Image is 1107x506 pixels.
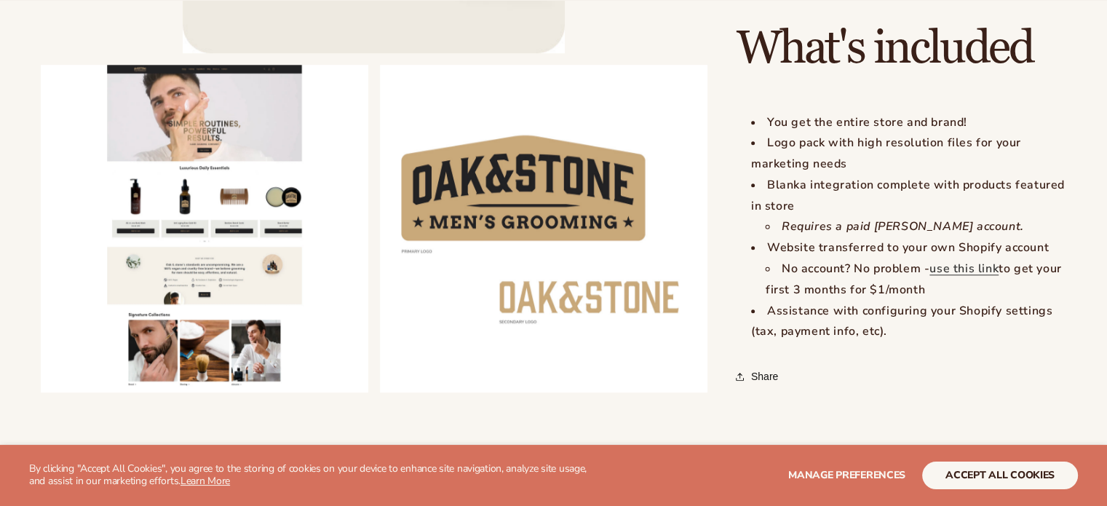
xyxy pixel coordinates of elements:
[922,462,1078,489] button: accept all cookies
[180,474,230,488] a: Learn More
[751,237,1066,300] li: Website transferred to your own Shopify account
[751,133,1066,175] li: Logo pack with high resolution files for your marketing needs
[751,301,1066,343] li: Assistance with configuring your Shopify settings (tax, payment info, etc).
[751,112,1066,133] li: You get the entire store and brand!
[29,463,603,488] p: By clicking "Accept All Cookies", you agree to the storing of cookies on your device to enhance s...
[788,462,905,489] button: Manage preferences
[737,360,782,392] button: Share
[766,258,1066,301] li: No account? No problem - to get your first 3 months for $1/month
[751,175,1066,237] li: Blanka integration complete with products featured in store
[929,261,999,277] a: use this link
[788,468,905,482] span: Manage preferences
[782,218,1024,234] em: Requires a paid [PERSON_NAME] account.
[737,24,1066,73] h2: What's included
